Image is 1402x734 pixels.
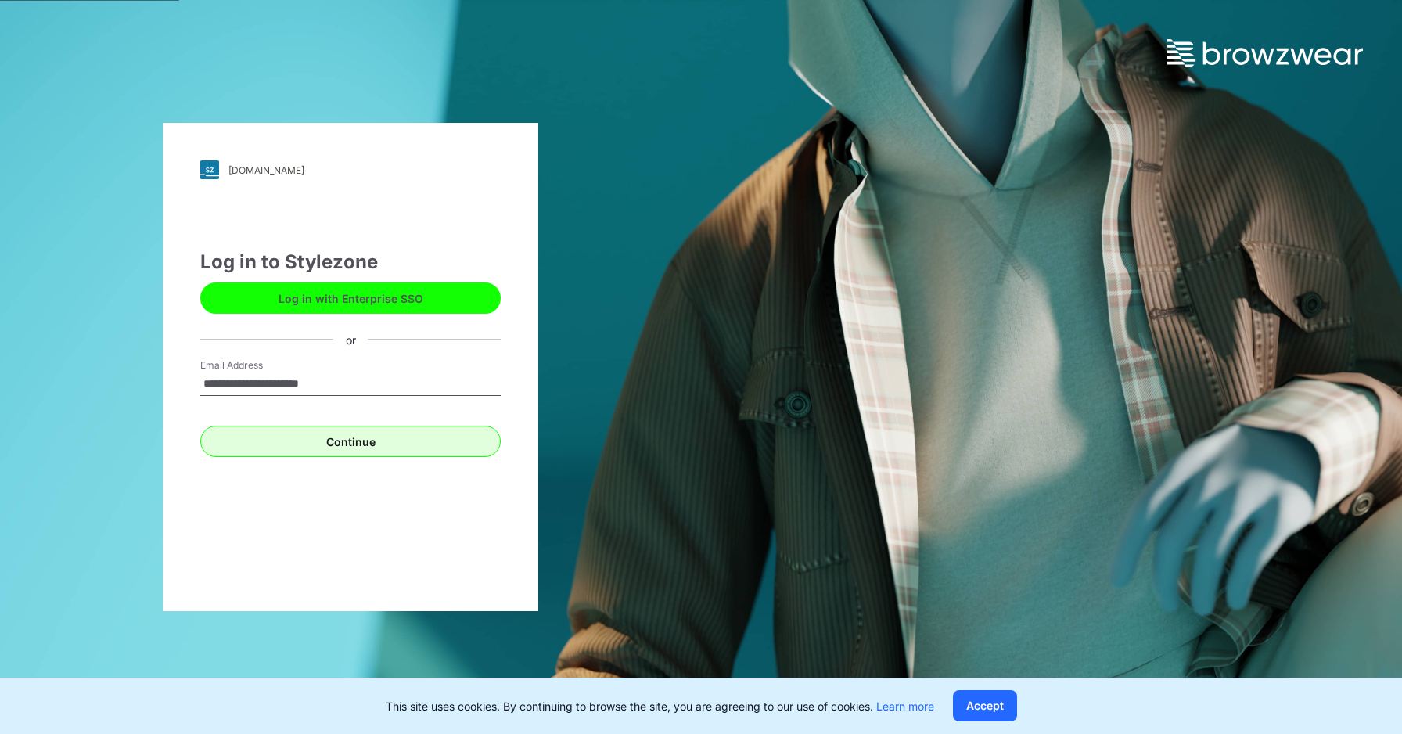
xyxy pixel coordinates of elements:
[200,160,219,179] img: svg+xml;base64,PHN2ZyB3aWR0aD0iMjgiIGhlaWdodD0iMjgiIHZpZXdCb3g9IjAgMCAyOCAyOCIgZmlsbD0ibm9uZSIgeG...
[200,358,310,372] label: Email Address
[876,700,934,713] a: Learn more
[200,160,501,179] a: [DOMAIN_NAME]
[200,426,501,457] button: Continue
[386,698,934,714] p: This site uses cookies. By continuing to browse the site, you are agreeing to our use of cookies.
[200,248,501,276] div: Log in to Stylezone
[200,282,501,314] button: Log in with Enterprise SSO
[953,690,1017,721] button: Accept
[228,164,304,176] div: [DOMAIN_NAME]
[333,331,368,347] div: or
[1167,39,1363,67] img: browzwear-logo.73288ffb.svg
